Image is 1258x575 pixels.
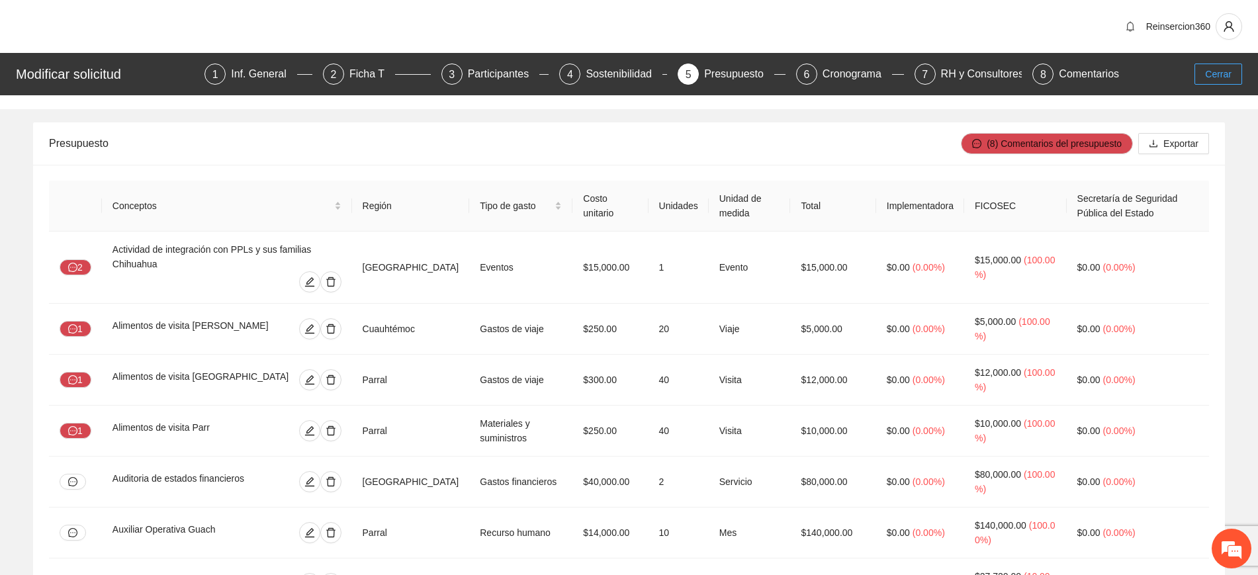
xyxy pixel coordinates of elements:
[1194,64,1242,85] button: Cerrar
[321,277,341,287] span: delete
[913,527,945,538] span: ( 0.00% )
[212,69,218,80] span: 1
[686,69,692,80] span: 5
[68,528,77,537] span: message
[352,508,470,558] td: Parral
[60,259,91,275] button: message2
[975,520,1026,531] span: $140,000.00
[649,457,709,508] td: 2
[887,324,910,334] span: $0.00
[68,324,77,335] span: message
[60,525,86,541] button: message
[887,476,910,487] span: $0.00
[1077,425,1101,436] span: $0.00
[790,304,876,355] td: $5,000.00
[572,181,648,232] th: Costo unitario
[299,369,320,390] button: edit
[449,69,455,80] span: 3
[913,476,945,487] span: ( 0.00% )
[349,64,395,85] div: Ficha T
[913,425,945,436] span: ( 0.00% )
[68,426,77,437] span: message
[469,406,572,457] td: Materiales y suministros
[1103,375,1136,385] span: ( 0.00% )
[975,469,1021,480] span: $80,000.00
[68,375,77,386] span: message
[1059,64,1119,85] div: Comentarios
[975,367,1021,378] span: $12,000.00
[112,420,254,441] div: Alimentos de visita Parr
[1067,181,1209,232] th: Secretaría de Seguridad Pública del Estado
[709,355,791,406] td: Visita
[68,263,77,273] span: message
[975,418,1021,429] span: $10,000.00
[77,177,183,310] span: Estamos en línea.
[572,508,648,558] td: $14,000.00
[321,324,341,334] span: delete
[915,64,1022,85] div: 7RH y Consultores
[320,369,341,390] button: delete
[941,64,1034,85] div: RH y Consultores
[469,232,572,304] td: Eventos
[709,232,791,304] td: Evento
[572,406,648,457] td: $250.00
[300,425,320,436] span: edit
[352,181,470,232] th: Región
[876,181,964,232] th: Implementadora
[1103,262,1136,273] span: ( 0.00% )
[709,181,791,232] th: Unidad de medida
[709,304,791,355] td: Viaje
[300,476,320,487] span: edit
[300,375,320,385] span: edit
[1077,527,1101,538] span: $0.00
[352,457,470,508] td: [GEOGRAPHIC_DATA]
[320,471,341,492] button: delete
[1216,13,1242,40] button: user
[709,406,791,457] td: Visita
[790,181,876,232] th: Total
[961,133,1133,154] button: message(8) Comentarios del presupuesto
[352,406,470,457] td: Parral
[60,423,91,439] button: message1
[468,64,540,85] div: Participantes
[1077,324,1101,334] span: $0.00
[567,69,573,80] span: 4
[790,406,876,457] td: $10,000.00
[790,232,876,304] td: $15,000.00
[649,406,709,457] td: 40
[913,324,945,334] span: ( 0.00% )
[68,477,77,486] span: message
[823,64,892,85] div: Cronograma
[975,316,1016,327] span: $5,000.00
[204,64,312,85] div: 1Inf. General
[112,199,332,213] span: Conceptos
[321,476,341,487] span: delete
[790,355,876,406] td: $12,000.00
[796,64,904,85] div: 6Cronograma
[572,457,648,508] td: $40,000.00
[7,361,252,408] textarea: Escriba su mensaje y pulse “Intro”
[1138,133,1209,154] button: downloadExportar
[231,64,297,85] div: Inf. General
[649,355,709,406] td: 40
[320,271,341,292] button: delete
[1077,476,1101,487] span: $0.00
[112,471,271,492] div: Auditoria de estados financieros
[649,181,709,232] th: Unidades
[790,508,876,558] td: $140,000.00
[704,64,774,85] div: Presupuesto
[112,318,284,339] div: Alimentos de visita [PERSON_NAME]
[60,474,86,490] button: message
[975,255,1021,265] span: $15,000.00
[913,375,945,385] span: ( 0.00% )
[60,321,91,337] button: message1
[352,304,470,355] td: Cuauhtémoc
[572,232,648,304] td: $15,000.00
[69,67,222,85] div: Chatee con nosotros ahora
[559,64,667,85] div: 4Sostenibilidad
[320,420,341,441] button: delete
[469,508,572,558] td: Recurso humano
[16,64,197,85] div: Modificar solicitud
[352,355,470,406] td: Parral
[299,522,320,543] button: edit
